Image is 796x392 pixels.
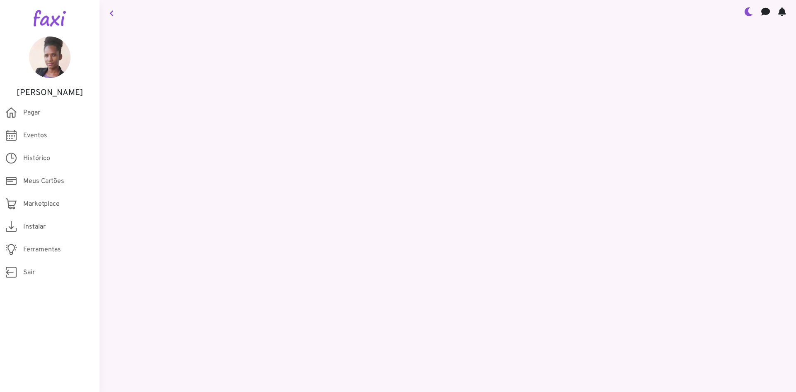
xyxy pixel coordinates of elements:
span: Histórico [23,153,50,163]
span: Pagar [23,108,40,118]
h5: [PERSON_NAME] [12,88,87,98]
span: Sair [23,268,35,278]
span: Meus Cartões [23,176,64,186]
span: Ferramentas [23,245,61,255]
span: Instalar [23,222,46,232]
span: Marketplace [23,199,60,209]
span: Eventos [23,131,47,141]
